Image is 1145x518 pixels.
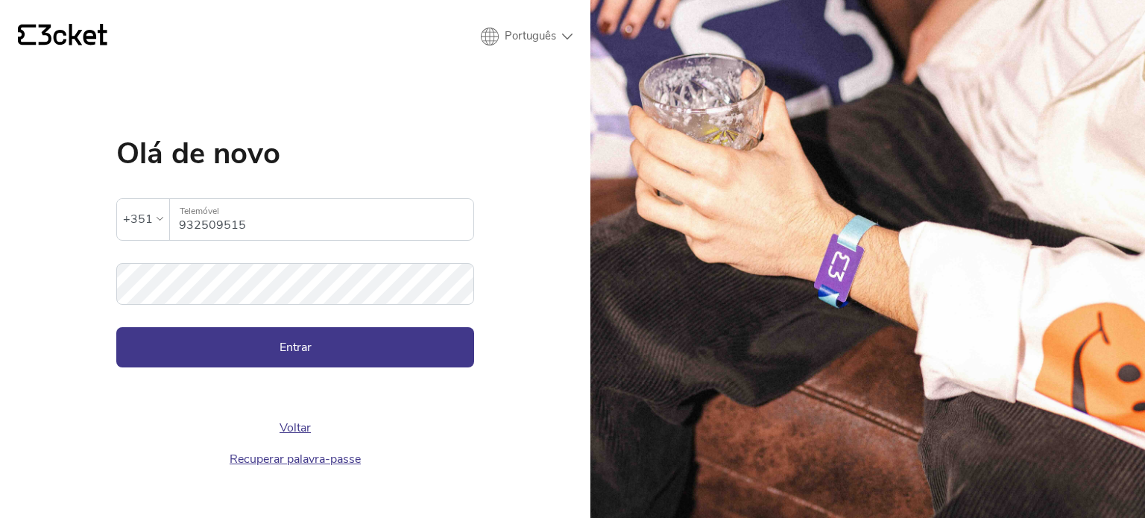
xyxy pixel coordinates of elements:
[280,420,311,436] a: Voltar
[179,199,473,240] input: Telemóvel
[116,327,474,367] button: Entrar
[116,263,474,288] label: Palavra-passe
[170,199,473,224] label: Telemóvel
[18,25,36,45] g: {' '}
[18,24,107,49] a: {' '}
[230,451,361,467] a: Recuperar palavra-passe
[116,139,474,168] h1: Olá de novo
[123,208,153,230] div: +351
